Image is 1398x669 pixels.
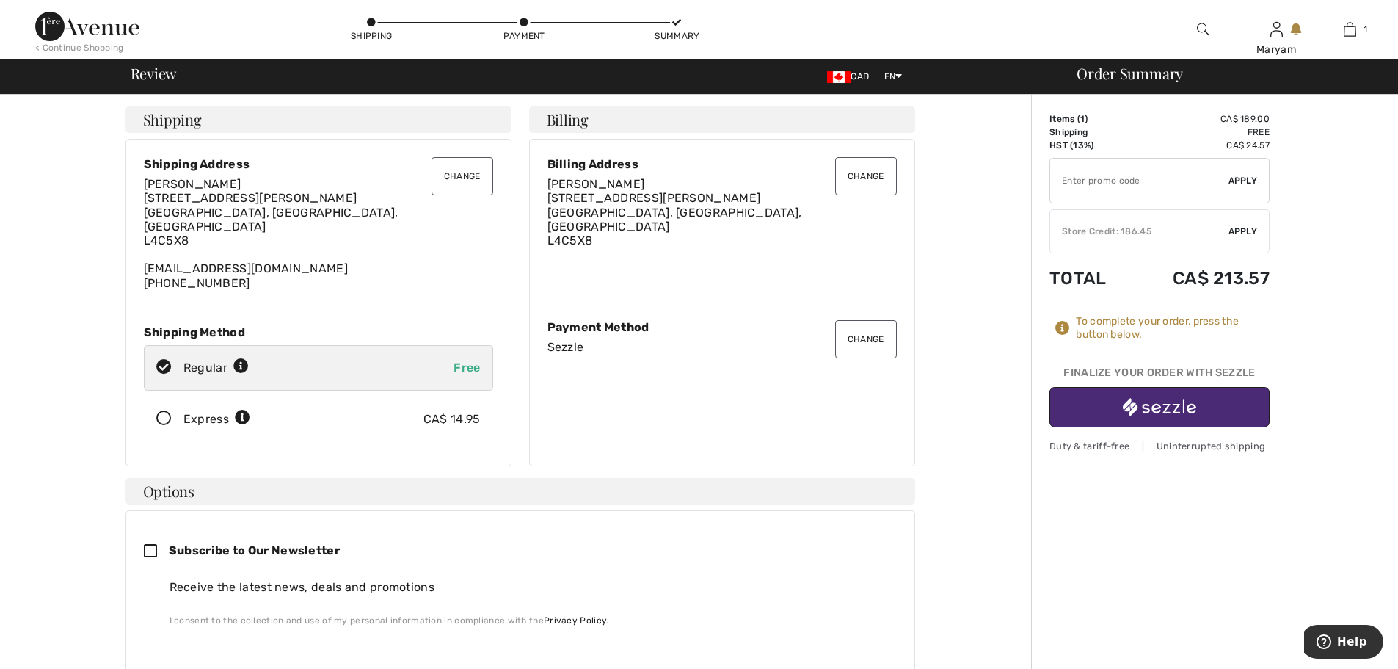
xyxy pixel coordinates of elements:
[835,320,897,358] button: Change
[1049,126,1131,139] td: Shipping
[1270,21,1283,38] img: My Info
[655,29,699,43] div: Summary
[544,615,606,626] a: Privacy Policy
[183,359,249,377] div: Regular
[35,41,124,54] div: < Continue Shopping
[1049,439,1270,453] div: Duty & tariff-free | Uninterrupted shipping
[131,66,177,81] span: Review
[125,478,915,505] h4: Options
[169,543,340,557] span: Subscribe to Our Newsletter
[144,177,493,290] div: [EMAIL_ADDRESS][DOMAIN_NAME] [PHONE_NUMBER]
[1050,225,1228,238] div: Store Credit: 186.45
[144,177,241,191] span: [PERSON_NAME]
[144,325,493,339] div: Shipping Method
[547,157,897,171] div: Billing Address
[1049,365,1270,387] div: Finalize Your Order with Sezzle
[454,361,480,375] span: Free
[183,411,250,428] div: Express
[1364,23,1367,36] span: 1
[1123,398,1196,416] img: sezzle_white.svg
[1131,253,1270,303] td: CA$ 213.57
[827,71,875,82] span: CAD
[1131,139,1270,152] td: CA$ 24.57
[1049,112,1131,126] td: Items ( )
[144,157,493,171] div: Shipping Address
[170,614,885,627] div: I consent to the collection and use of my personal information in compliance with the .
[547,191,802,247] span: [STREET_ADDRESS][PERSON_NAME] [GEOGRAPHIC_DATA], [GEOGRAPHIC_DATA], [GEOGRAPHIC_DATA] L4C5X8
[432,157,493,195] button: Change
[884,71,903,82] span: EN
[1270,22,1283,36] a: Sign In
[35,12,139,41] img: 1ère Avenue
[1049,253,1131,303] td: Total
[1228,174,1258,187] span: Apply
[1314,21,1386,38] a: 1
[827,71,851,83] img: Canadian Dollar
[1131,112,1270,126] td: CA$ 189.00
[1050,159,1228,203] input: Promo code
[502,29,546,43] div: Payment
[349,29,393,43] div: Shipping
[1228,225,1258,238] span: Apply
[1131,126,1270,139] td: Free
[1080,114,1085,124] span: 1
[547,177,645,191] span: [PERSON_NAME]
[1049,139,1131,152] td: HST (13%)
[1076,315,1270,341] div: To complete your order, press the button below.
[1304,625,1383,662] iframe: Opens a widget where you can find more information
[835,157,897,195] button: Change
[547,340,897,354] div: Sezzle
[547,112,589,127] span: Billing
[143,112,202,127] span: Shipping
[1197,21,1209,38] img: search the website
[547,320,897,334] div: Payment Method
[1344,21,1356,38] img: My Bag
[423,411,481,428] div: CA$ 14.95
[170,579,885,596] div: Receive the latest news, deals and promotions
[1240,42,1312,57] div: Maryam
[144,191,398,247] span: [STREET_ADDRESS][PERSON_NAME] [GEOGRAPHIC_DATA], [GEOGRAPHIC_DATA], [GEOGRAPHIC_DATA] L4C5X8
[1059,66,1389,81] div: Order Summary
